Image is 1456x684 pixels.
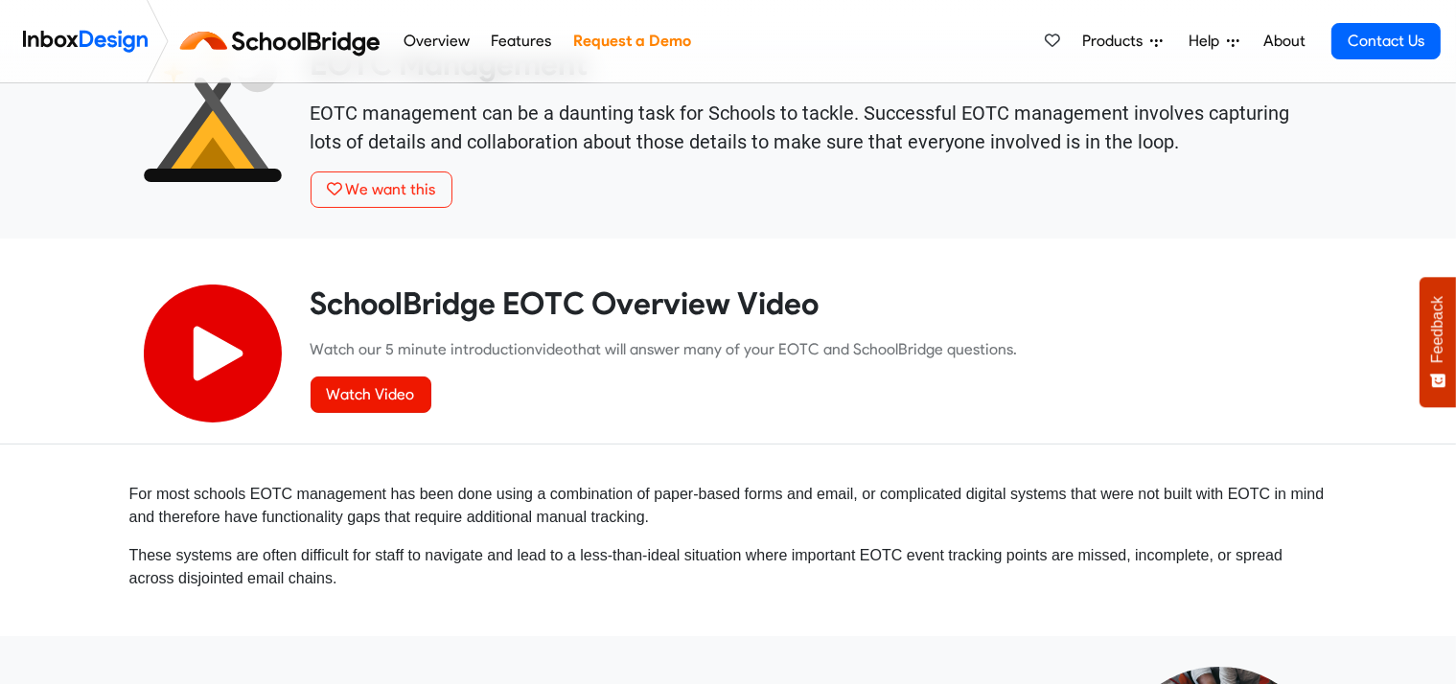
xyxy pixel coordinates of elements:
a: Contact Us [1331,23,1441,59]
p: For most schools EOTC management has been done using a combination of paper-based forms and email... [129,483,1328,529]
a: Help [1181,22,1247,60]
a: Overview [398,22,474,60]
button: Feedback - Show survey [1420,277,1456,407]
span: Help [1189,30,1227,53]
button: We want this [311,171,452,208]
span: We want this [346,180,436,198]
a: Features [486,22,557,60]
span: Products [1082,30,1150,53]
a: Watch Video [311,376,431,413]
a: video [536,340,573,358]
span: Feedback [1429,296,1446,363]
a: Products [1075,22,1170,60]
img: schoolbridge logo [176,18,392,64]
heading: SchoolBridge EOTC Overview Video [311,285,1313,323]
p: Watch our 5 minute introduction that will answer many of your EOTC and SchoolBridge questions. [311,338,1313,361]
img: 2022_01_25_icon_eonz.svg [144,45,282,183]
img: 2022_07_11_icon_video_playback.svg [144,285,282,422]
a: Request a Demo [567,22,696,60]
p: These systems are often difficult for staff to navigate and lead to a less-than-ideal situation w... [129,544,1328,590]
a: About [1258,22,1310,60]
p: EOTC management can be a daunting task for Schools to tackle. Successful EOTC management involves... [311,99,1313,156]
